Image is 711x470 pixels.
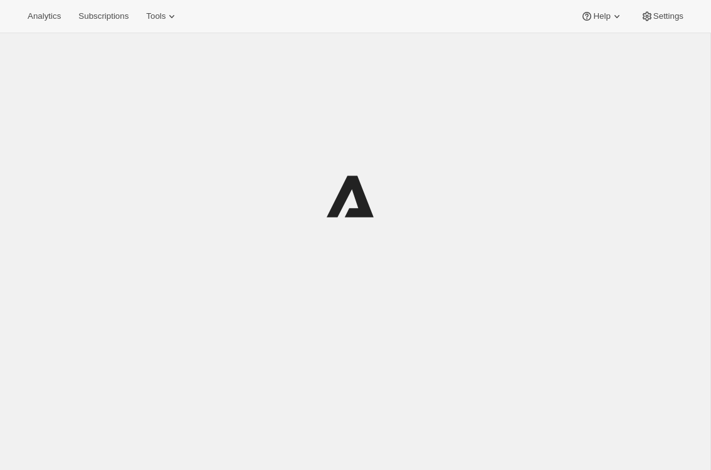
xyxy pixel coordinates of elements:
span: Subscriptions [78,11,129,21]
span: Help [593,11,610,21]
button: Tools [139,8,186,25]
button: Help [573,8,630,25]
span: Analytics [28,11,61,21]
span: Settings [653,11,683,21]
button: Settings [633,8,691,25]
span: Tools [146,11,166,21]
button: Subscriptions [71,8,136,25]
button: Analytics [20,8,68,25]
